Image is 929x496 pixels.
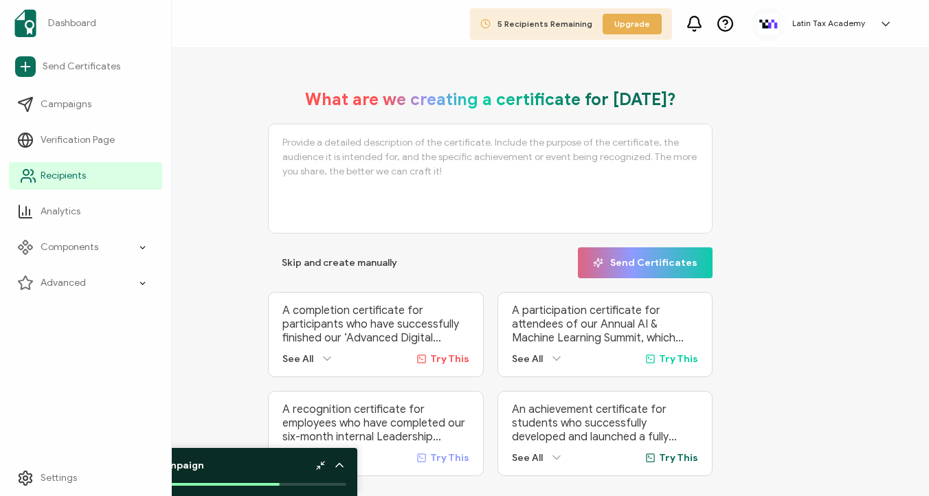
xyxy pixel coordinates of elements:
[41,205,80,218] span: Analytics
[282,258,397,268] span: Skip and create manually
[659,452,698,464] span: Try This
[578,247,713,278] button: Send Certificates
[9,4,162,43] a: Dashboard
[792,19,865,28] h5: Latin Tax Academy
[593,258,697,268] span: Send Certificates
[9,126,162,154] a: Verification Page
[9,162,162,190] a: Recipients
[41,471,77,485] span: Settings
[9,91,162,118] a: Campaigns
[268,247,411,278] button: Skip and create manually
[9,198,162,225] a: Analytics
[430,452,469,464] span: Try This
[430,353,469,365] span: Try This
[48,16,96,30] span: Dashboard
[282,403,469,444] p: A recognition certificate for employees who have completed our six-month internal Leadership Deve...
[43,60,120,74] span: Send Certificates
[41,133,115,147] span: Verification Page
[512,304,698,345] p: A participation certificate for attendees of our Annual AI & Machine Learning Summit, which broug...
[14,10,36,37] img: sertifier-logomark-colored.svg
[512,353,543,365] span: See All
[282,304,469,345] p: A completion certificate for participants who have successfully finished our ‘Advanced Digital Ma...
[512,403,698,444] p: An achievement certificate for students who successfully developed and launched a fully functiona...
[41,276,86,290] span: Advanced
[305,89,676,110] h1: What are we creating a certificate for [DATE]?
[512,452,543,464] span: See All
[614,18,650,30] span: Upgrade
[9,464,162,492] a: Settings
[282,353,313,365] span: See All
[153,460,204,471] b: Campaign
[497,19,592,29] span: 5 Recipients Remaining
[659,353,698,365] span: Try This
[41,240,98,254] span: Components
[9,51,162,82] a: Send Certificates
[41,169,86,183] span: Recipients
[41,98,91,111] span: Campaigns
[758,14,779,34] img: a903f398-10bc-4526-a083-4a907c0bd17b.png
